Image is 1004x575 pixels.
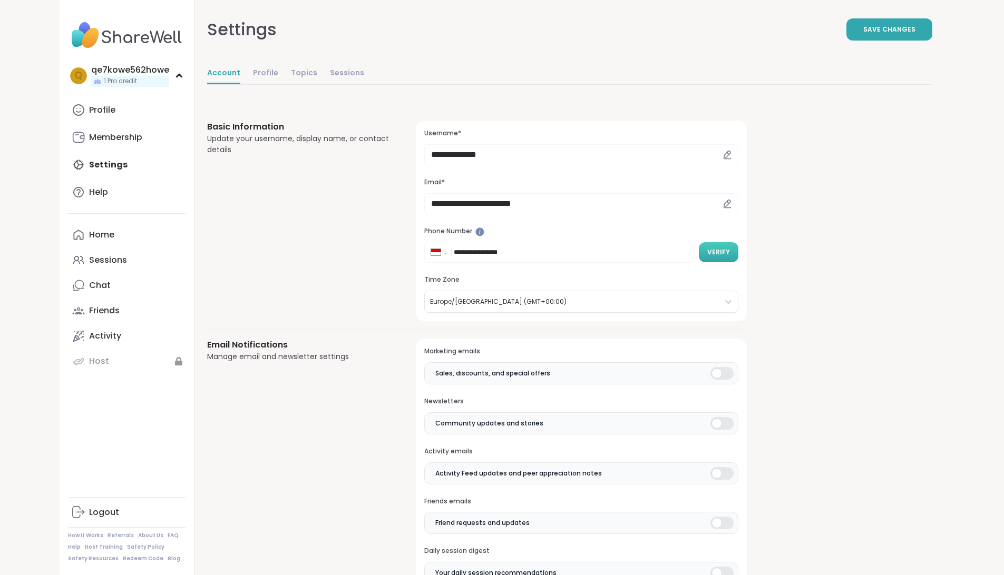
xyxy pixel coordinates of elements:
span: Friend requests and updates [435,518,530,528]
a: Sessions [330,63,364,84]
a: How It Works [68,532,103,539]
div: Help [89,186,108,198]
h3: Daily session digest [424,547,738,556]
a: FAQ [168,532,179,539]
div: Update your username, display name, or contact details [207,133,391,155]
div: Membership [89,132,142,143]
a: Redeem Code [123,555,163,562]
button: Verify [699,242,738,262]
div: Chat [89,280,111,291]
a: Host Training [85,543,123,551]
div: Profile [89,104,115,116]
a: Safety Policy [127,543,164,551]
div: Settings [207,17,277,42]
h3: Username* [424,129,738,138]
h3: Basic Information [207,121,391,133]
a: Referrals [108,532,134,539]
span: Sales, discounts, and special offers [435,369,550,378]
a: Profile [253,63,278,84]
iframe: Spotlight [475,227,484,236]
div: Friends [89,305,120,316]
h3: Activity emails [424,447,738,456]
h3: Friends emails [424,497,738,506]
a: Profile [68,97,186,123]
a: Host [68,349,186,374]
span: Verify [707,247,730,257]
h3: Email Notifications [207,339,391,351]
a: Help [68,543,81,551]
div: Sessions [89,254,127,266]
span: Save Changes [863,25,915,34]
a: Sessions [68,247,186,273]
span: 1 Pro credit [104,77,137,86]
a: About Us [138,532,163,539]
h3: Email* [424,178,738,187]
a: Logout [68,500,186,525]
h3: Phone Number [424,227,738,236]
a: Friends [68,298,186,323]
div: Logout [89,507,119,518]
div: Manage email and newsletter settings [207,351,391,362]
button: Save Changes [846,18,932,41]
div: qe7kowe562howe [91,64,169,76]
img: ShareWell Nav Logo [68,17,186,54]
a: Help [68,180,186,205]
a: Topics [291,63,317,84]
a: Chat [68,273,186,298]
h3: Marketing emails [424,347,738,356]
span: q [75,69,82,83]
a: Home [68,222,186,247]
a: Safety Resources [68,555,119,562]
div: Home [89,229,114,241]
div: Host [89,355,109,367]
a: Activity [68,323,186,349]
span: Activity Feed updates and peer appreciation notes [435,469,602,478]
h3: Newsletters [424,397,738,406]
span: Community updates and stories [435,419,543,428]
a: Account [207,63,240,84]
h3: Time Zone [424,275,738,284]
div: Activity [89,330,121,342]
a: Membership [68,125,186,150]
a: Blog [168,555,180,562]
